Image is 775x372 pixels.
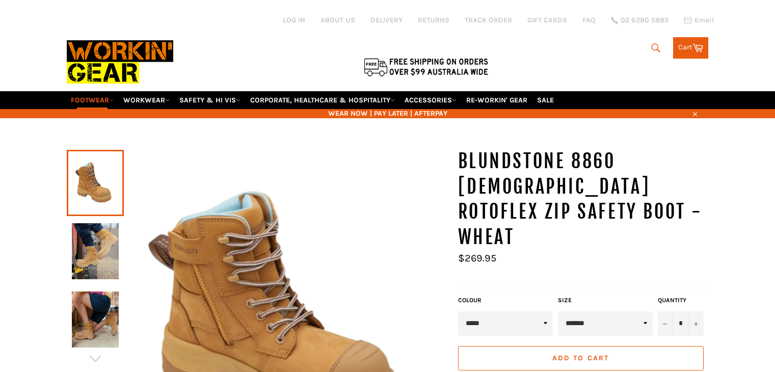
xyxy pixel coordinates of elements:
a: Log in [283,16,305,24]
a: TRACK ORDER [465,15,512,25]
a: RE-WORKIN' GEAR [462,91,531,109]
button: Increase item quantity by one [688,311,704,336]
a: ABOUT US [320,15,355,25]
a: 02 6280 5885 [611,17,669,24]
span: Add to Cart [552,354,609,362]
button: Reduce item quantity by one [658,311,673,336]
a: SAFETY & HI VIS [175,91,245,109]
a: Cart [673,37,708,59]
span: 02 6280 5885 [621,17,669,24]
img: BLUNDSTONE 8860 Ladies RotoFlex Zip Safety Boot - Wheat - Workin' Gear [72,223,119,279]
a: WORKWEAR [119,91,174,109]
img: Flat $9.95 shipping Australia wide [362,56,490,77]
a: SALE [533,91,558,109]
a: RETURNS [418,15,449,25]
img: Workin Gear leaders in Workwear, Safety Boots, PPE, Uniforms. Australia's No.1 in Workwear [67,33,173,91]
label: Quantity [658,296,704,305]
img: BLUNDSTONE 8860 Ladies RotoFlex Zip Safety Boot - Wheat - Workin' Gear [72,291,119,348]
h1: BLUNDSTONE 8860 [DEMOGRAPHIC_DATA] RotoFlex Zip Safety Boot - Wheat [458,149,709,250]
a: CORPORATE, HEALTHCARE & HOSPITALITY [246,91,399,109]
label: COLOUR [458,296,553,305]
a: GIFT CARDS [527,15,567,25]
span: $269.95 [458,252,496,264]
label: Size [558,296,653,305]
span: WEAR NOW | PAY LATER | AFTERPAY [67,109,709,118]
span: Email [694,17,714,24]
a: ACCESSORIES [400,91,461,109]
a: FAQ [582,15,596,25]
a: DELIVERY [370,15,403,25]
a: Email [684,16,714,24]
a: FOOTWEAR [67,91,118,109]
button: Add to Cart [458,346,704,370]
